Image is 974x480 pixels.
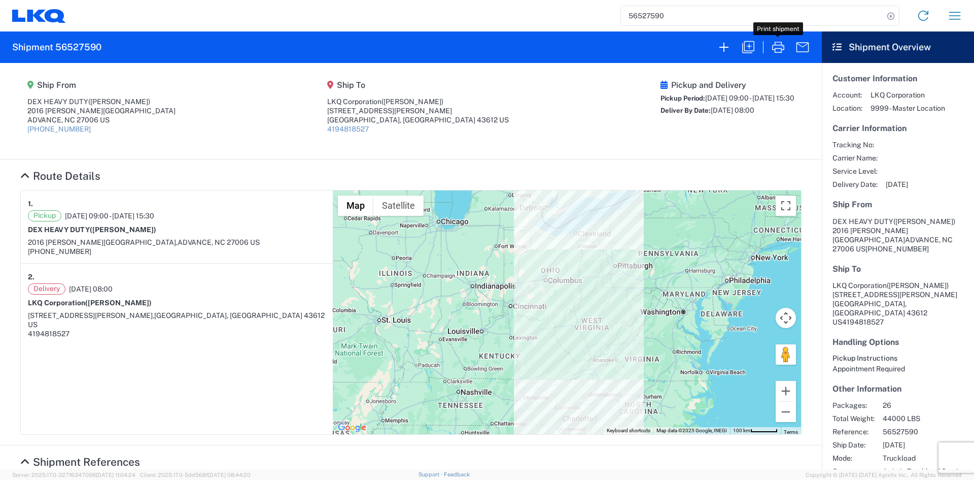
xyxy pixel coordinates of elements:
[832,364,963,373] div: Appointment Required
[883,454,969,463] span: Truckload
[27,125,91,133] a: [PHONE_NUMBER]
[28,329,326,338] div: 4194818527
[28,210,61,221] span: Pickup
[832,153,878,163] span: Carrier Name:
[832,427,875,436] span: Reference:
[705,94,794,102] span: [DATE] 09:00 - [DATE] 15:30
[776,196,796,216] button: Toggle fullscreen view
[832,200,963,209] h5: Ship From
[12,472,135,478] span: Server: 2025.17.0-327f6347098
[832,467,875,476] span: Creator:
[621,6,884,25] input: Shipment, tracking or reference number
[178,238,260,246] span: ADVANCE, NC 27006 US
[883,401,969,410] span: 26
[832,414,875,423] span: Total Weight:
[865,245,929,253] span: [PHONE_NUMBER]
[28,299,152,307] strong: LKQ Corporation
[832,217,893,226] span: DEX HEAVY DUTY
[20,456,140,468] a: Hide Details
[871,90,945,100] span: LKQ Corporation
[20,170,100,182] a: Hide Details
[27,97,176,106] div: DEX HEAVY DUTY
[832,180,878,189] span: Delivery Date:
[327,115,509,124] div: [GEOGRAPHIC_DATA], [GEOGRAPHIC_DATA] 43612 US
[28,311,154,319] span: [STREET_ADDRESS][PERSON_NAME],
[832,90,862,100] span: Account:
[208,472,251,478] span: [DATE] 08:44:20
[776,381,796,401] button: Zoom in
[822,31,974,63] header: Shipment Overview
[335,421,369,434] img: Google
[832,454,875,463] span: Mode:
[832,354,963,363] h6: Pickup Instructions
[65,211,154,220] span: [DATE] 09:00 - [DATE] 15:30
[27,80,176,90] h5: Ship From
[28,247,326,256] div: [PHONE_NUMBER]
[90,226,156,234] span: ([PERSON_NAME])
[832,123,963,133] h5: Carrier Information
[327,80,509,90] h5: Ship To
[832,281,957,299] span: LKQ Corporation [STREET_ADDRESS][PERSON_NAME]
[832,401,875,410] span: Packages:
[832,167,878,176] span: Service Level:
[832,264,963,274] h5: Ship To
[140,472,251,478] span: Client: 2025.17.0-5dd568f
[444,471,470,477] a: Feedback
[832,217,963,253] address: ADVANCE, NC 27006 US
[883,467,969,476] span: Agistix Truckload Services
[776,344,796,365] button: Drag Pegman onto the map to open Street View
[88,98,150,106] span: ([PERSON_NAME])
[28,283,65,295] span: Delivery
[806,470,962,479] span: Copyright © [DATE]-[DATE] Agistix Inc., All Rights Reserved
[27,106,176,115] div: 2016 [PERSON_NAME][GEOGRAPHIC_DATA]
[883,427,969,436] span: 56527590
[327,125,369,133] a: 4194818527
[887,281,949,290] span: ([PERSON_NAME])
[656,428,727,433] span: Map data ©2025 Google, INEGI
[419,471,444,477] a: Support
[381,98,443,106] span: ([PERSON_NAME])
[28,238,178,246] span: 2016 [PERSON_NAME][GEOGRAPHIC_DATA],
[607,427,650,434] button: Keyboard shortcuts
[832,227,908,244] span: 2016 [PERSON_NAME][GEOGRAPHIC_DATA]
[12,41,101,53] h2: Shipment 56527590
[832,140,878,149] span: Tracking No:
[85,299,152,307] span: ([PERSON_NAME])
[883,414,969,423] span: 44000 LBS
[28,226,156,234] strong: DEX HEAVY DUTY
[711,106,754,114] span: [DATE] 08:00
[832,440,875,450] span: Ship Date:
[327,106,509,115] div: [STREET_ADDRESS][PERSON_NAME]
[832,281,963,327] address: [GEOGRAPHIC_DATA], [GEOGRAPHIC_DATA] 43612 US
[733,428,750,433] span: 100 km
[28,311,325,329] span: [GEOGRAPHIC_DATA], [GEOGRAPHIC_DATA] 43612 US
[373,196,424,216] button: Show satellite imagery
[660,107,711,114] span: Deliver By Date:
[842,318,884,326] span: 4194818527
[335,421,369,434] a: Open this area in Google Maps (opens a new window)
[660,94,705,102] span: Pickup Period:
[832,384,963,394] h5: Other Information
[96,472,135,478] span: [DATE] 11:04:24
[338,196,373,216] button: Show street map
[776,308,796,328] button: Map camera controls
[832,74,963,83] h5: Customer Information
[893,217,955,226] span: ([PERSON_NAME])
[784,429,798,435] a: Terms
[28,198,33,210] strong: 1.
[28,271,34,283] strong: 2.
[27,115,176,124] div: ADVANCE, NC 27006 US
[886,180,908,189] span: [DATE]
[832,337,963,347] h5: Handling Options
[327,97,509,106] div: LKQ Corporation
[776,402,796,422] button: Zoom out
[69,284,113,294] span: [DATE] 08:00
[871,104,945,113] span: 9999 - Master Location
[730,427,781,434] button: Map Scale: 100 km per 50 pixels
[883,440,969,450] span: [DATE]
[832,104,862,113] span: Location:
[660,80,794,90] h5: Pickup and Delivery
